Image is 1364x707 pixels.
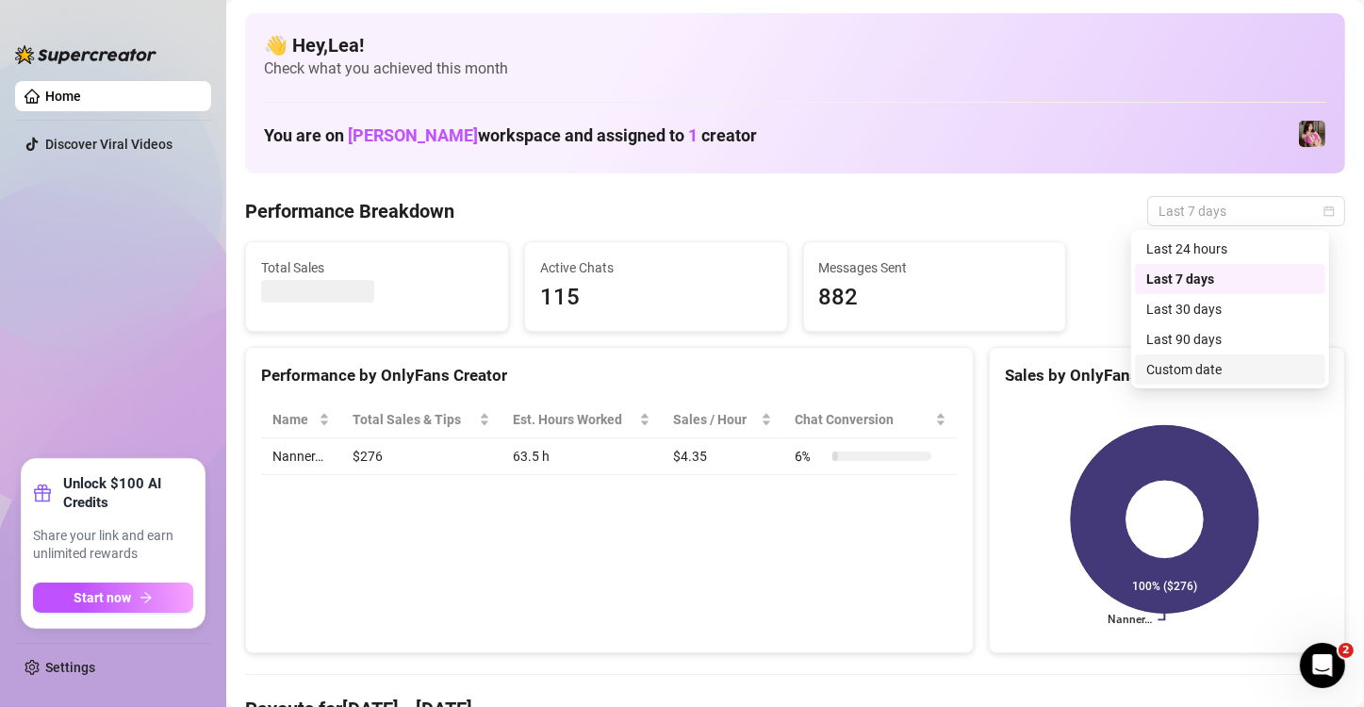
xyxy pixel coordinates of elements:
span: gift [33,484,52,502]
th: Name [261,402,341,438]
span: Share your link and earn unlimited rewards [33,527,193,564]
div: Last 90 days [1146,329,1314,350]
div: Last 30 days [1146,299,1314,320]
div: Last 24 hours [1135,234,1325,264]
div: Performance by OnlyFans Creator [261,363,958,388]
span: 115 [540,280,772,316]
td: 63.5 h [501,438,662,475]
div: Custom date [1146,359,1314,380]
div: Last 90 days [1135,324,1325,354]
h4: Performance Breakdown [245,198,454,224]
td: $4.35 [662,438,783,475]
div: Custom date [1135,354,1325,385]
a: Settings [45,660,95,675]
button: Start nowarrow-right [33,583,193,613]
span: [PERSON_NAME] [348,125,478,145]
span: Messages Sent [819,257,1051,278]
div: Last 7 days [1146,269,1314,289]
a: Home [45,89,81,104]
span: Total Sales & Tips [353,409,474,430]
div: Last 30 days [1135,294,1325,324]
img: Nanner [1299,121,1325,147]
span: Sales / Hour [673,409,757,430]
span: calendar [1323,206,1335,217]
h1: You are on workspace and assigned to creator [264,125,757,146]
span: Chat Conversion [795,409,931,430]
span: Check what you achieved this month [264,58,1326,79]
span: Total Sales [261,257,493,278]
span: Active Chats [540,257,772,278]
span: 6 % [795,446,825,467]
text: Nanner… [1108,614,1152,627]
span: Last 7 days [1159,197,1334,225]
strong: Unlock $100 AI Credits [63,474,193,512]
div: Last 7 days [1135,264,1325,294]
span: 1 [688,125,698,145]
img: logo-BBDzfeDw.svg [15,45,156,64]
iframe: Intercom live chat [1300,643,1345,688]
td: $276 [341,438,501,475]
td: Nanner… [261,438,341,475]
div: Sales by OnlyFans Creator [1005,363,1329,388]
h4: 👋 Hey, Lea ! [264,32,1326,58]
span: 2 [1339,643,1354,658]
a: Discover Viral Videos [45,137,173,152]
span: arrow-right [140,591,153,604]
div: Est. Hours Worked [513,409,635,430]
span: 882 [819,280,1051,316]
span: Start now [74,590,132,605]
th: Chat Conversion [783,402,958,438]
th: Total Sales & Tips [341,402,501,438]
span: Name [272,409,315,430]
div: Last 24 hours [1146,238,1314,259]
th: Sales / Hour [662,402,783,438]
